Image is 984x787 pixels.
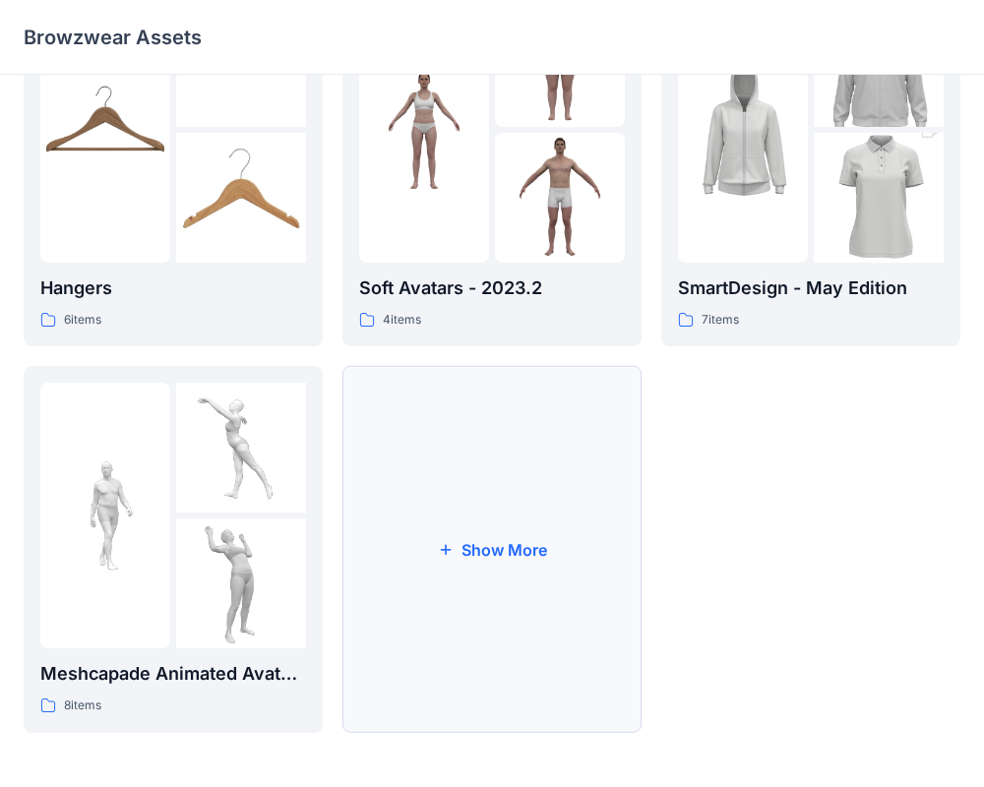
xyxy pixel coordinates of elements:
[176,518,306,648] img: folder 3
[24,24,202,51] p: Browzwear Assets
[678,274,944,302] p: SmartDesign - May Edition
[176,133,306,263] img: folder 3
[40,65,170,195] img: folder 1
[495,133,625,263] img: folder 3
[24,366,323,733] a: folder 1folder 2folder 3Meshcapade Animated Avatars8items
[40,451,170,580] img: folder 1
[176,383,306,513] img: folder 2
[383,310,421,331] p: 4 items
[359,65,489,195] img: folder 1
[342,366,642,733] button: Show More
[40,660,306,688] p: Meshcapade Animated Avatars
[678,32,808,227] img: folder 1
[64,696,101,716] p: 8 items
[702,310,739,331] p: 7 items
[814,100,944,295] img: folder 3
[359,274,625,302] p: Soft Avatars - 2023.2
[64,310,101,331] p: 6 items
[40,274,306,302] p: Hangers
